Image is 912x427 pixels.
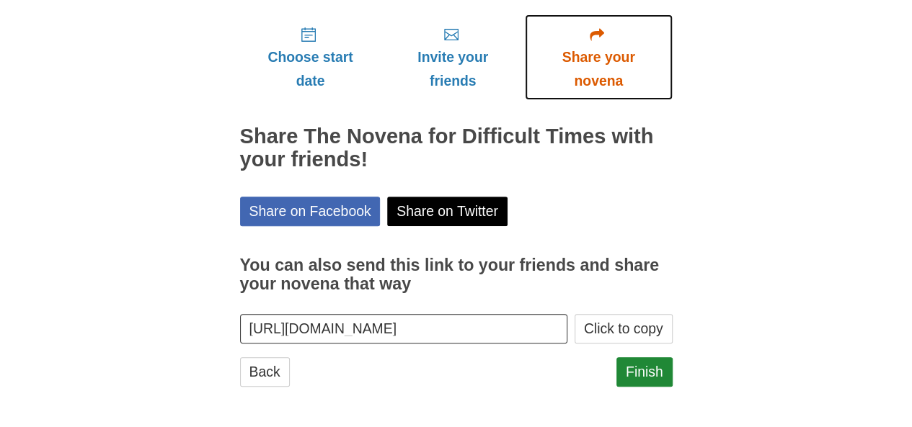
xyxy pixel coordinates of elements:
[240,357,290,387] a: Back
[381,14,524,100] a: Invite your friends
[387,197,508,226] a: Share on Twitter
[616,357,673,387] a: Finish
[395,45,510,93] span: Invite your friends
[254,45,367,93] span: Choose start date
[539,45,658,93] span: Share your novena
[240,256,673,293] h3: You can also send this link to your friends and share your novena that way
[575,314,673,343] button: Click to copy
[240,14,381,100] a: Choose start date
[525,14,673,100] a: Share your novena
[240,125,673,171] h2: Share The Novena for Difficult Times with your friends!
[240,197,381,226] a: Share on Facebook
